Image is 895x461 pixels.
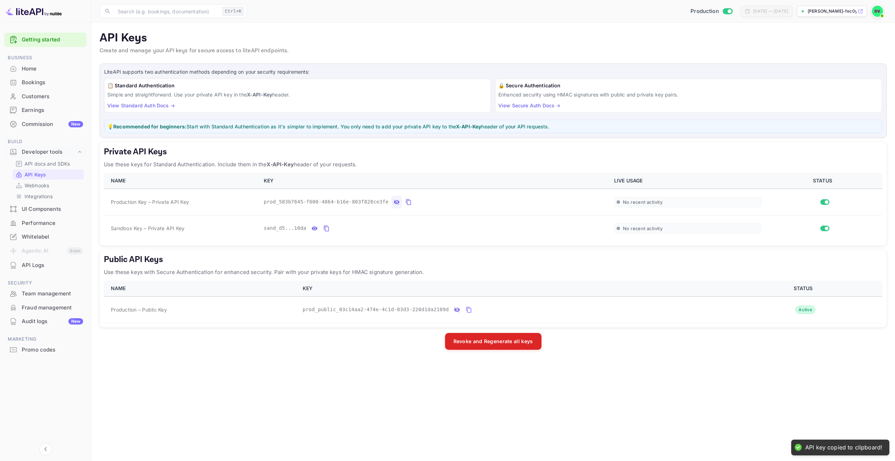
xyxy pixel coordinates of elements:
div: Home [22,65,83,73]
h5: Public API Keys [104,254,882,265]
a: API Logs [4,259,87,272]
a: Performance [4,216,87,229]
div: Developer tools [22,148,76,156]
span: prod_public_03c14aa2-474e-4c1d-83d3-220d1da2109d [303,306,449,313]
p: API Keys [100,31,887,45]
a: Webhooks [15,182,81,189]
div: Switch to Sandbox mode [688,7,735,15]
span: prod_583b7645-f600-4864-b16e-803f828ce3fe [264,198,389,206]
th: STATUS [727,281,882,296]
h6: 📋 Standard Authentication [107,82,488,89]
strong: Recommended for beginners: [113,123,187,129]
div: API docs and SDKs [13,159,84,169]
p: Simple and straightforward. Use your private API key in the header. [107,91,488,98]
p: Enhanced security using HMAC signatures with public and private key pairs. [498,91,879,98]
div: Bookings [22,79,83,87]
table: public api keys table [104,281,882,323]
span: No recent activity [623,199,662,205]
button: Revoke and Regenerate all keys [445,333,541,350]
h6: 🔒 Secure Authentication [498,82,879,89]
div: Team management [22,290,83,298]
p: API docs and SDKs [25,160,70,167]
a: Getting started [22,36,83,44]
div: Commission [22,120,83,128]
span: Marketing [4,335,87,343]
div: Active [795,306,815,314]
a: UI Components [4,202,87,215]
img: David Velasquez [872,6,883,17]
th: KEY [298,281,727,296]
th: NAME [104,173,260,189]
a: View Standard Auth Docs → [107,102,175,108]
a: Fraud management [4,301,87,314]
div: Ctrl+K [222,7,244,16]
div: CommissionNew [4,118,87,131]
div: Developer tools [4,146,87,158]
img: LiteAPI logo [6,6,62,17]
div: Promo codes [22,346,83,354]
div: [DATE] — [DATE] [753,8,788,14]
strong: X-API-Key [247,92,272,98]
div: Performance [4,216,87,230]
a: API docs and SDKs [15,160,81,167]
a: Home [4,62,87,75]
div: Customers [22,93,83,101]
span: Security [4,279,87,287]
div: Audit logs [22,318,83,326]
p: LiteAPI supports two authentication methods depending on your security requirements: [104,68,882,76]
a: API Keys [15,171,81,178]
p: Integrations [25,193,53,200]
div: API Logs [4,259,87,272]
h5: Private API Keys [104,146,882,158]
span: Build [4,138,87,146]
p: Create and manage your API keys for secure access to liteAPI endpoints. [100,47,887,55]
p: Use these keys with Secure Authentication for enhanced security. Pair with your private keys for ... [104,268,882,276]
div: Fraud management [4,301,87,315]
div: Earnings [22,106,83,114]
div: API Logs [22,261,83,269]
div: Integrations [13,191,84,201]
p: 💡 Start with Standard Authentication as it's simpler to implement. You only need to add your priv... [107,123,879,130]
span: Sandbox Key – Private API Key [111,225,184,232]
div: Earnings [4,103,87,117]
div: New [68,121,83,127]
div: API key copied to clipboard! [805,444,882,451]
a: Earnings [4,103,87,116]
th: KEY [260,173,610,189]
div: Getting started [4,33,87,47]
p: API Keys [25,171,46,178]
span: Production – Public Key [111,306,167,313]
div: Performance [22,219,83,227]
p: [PERSON_NAME]-fec0y.... [808,8,856,14]
strong: X-API-Key [267,161,294,168]
strong: X-API-Key [456,123,481,129]
a: Customers [4,90,87,103]
div: Promo codes [4,343,87,357]
a: Integrations [15,193,81,200]
input: Search (e.g. bookings, documentation) [114,4,220,18]
div: Whitelabel [4,230,87,244]
div: API Keys [13,169,84,180]
th: NAME [104,281,298,296]
th: STATUS [766,173,882,189]
div: Webhooks [13,180,84,191]
div: New [68,318,83,325]
div: UI Components [22,205,83,213]
p: Use these keys for Standard Authentication. Include them in the header of your requests. [104,160,882,169]
th: LIVE USAGE [610,173,766,189]
div: Fraud management [22,304,83,312]
span: Business [4,54,87,62]
span: Production [691,7,719,15]
span: sand_d5...10da [264,225,307,232]
div: Whitelabel [22,233,83,241]
span: Production Key – Private API Key [111,198,189,206]
a: Bookings [4,76,87,89]
table: private api keys table [104,173,882,241]
a: Whitelabel [4,230,87,243]
div: Audit logsNew [4,315,87,328]
a: View Secure Auth Docs → [498,102,560,108]
a: Promo codes [4,343,87,356]
a: Audit logsNew [4,315,87,328]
